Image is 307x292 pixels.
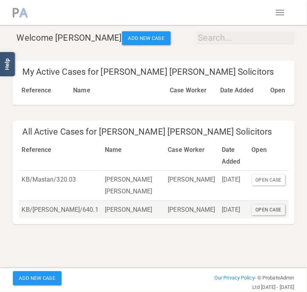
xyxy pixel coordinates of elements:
[219,141,249,171] th: Date Added
[20,4,27,21] span: A
[19,171,102,200] td: KB/Mastan/320.03
[70,81,167,99] th: Name
[197,31,294,44] input: Search...
[165,200,218,218] td: [PERSON_NAME]
[219,171,249,200] td: [DATE]
[252,204,285,215] div: Open Case
[17,31,294,45] h4: Welcome [PERSON_NAME]
[252,175,285,186] div: Open Case
[203,273,300,292] div: - © ProbateAdmin Ltd [DATE] - [DATE]
[19,81,70,99] th: Reference
[249,141,289,171] th: Open
[219,200,249,218] td: [DATE]
[165,141,218,171] th: Case Worker
[122,31,171,45] button: Add New Case
[102,200,165,218] td: [PERSON_NAME]
[13,271,61,285] button: Add New Case
[23,127,289,137] h4: All Active Cases for [PERSON_NAME] [PERSON_NAME] Solicitors
[217,81,267,99] th: Date Added
[19,200,102,218] td: KB/[PERSON_NAME]/640.1
[165,171,218,200] td: [PERSON_NAME]
[214,275,255,281] a: Our Privacy Policy
[167,81,217,99] th: Case Worker
[102,171,165,200] td: [PERSON_NAME] [PERSON_NAME]
[102,141,165,171] th: Name
[12,4,20,21] span: P
[23,67,289,77] h4: My Active Cases for [PERSON_NAME] [PERSON_NAME] Solicitors
[19,141,102,171] th: Reference
[267,81,288,99] th: Open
